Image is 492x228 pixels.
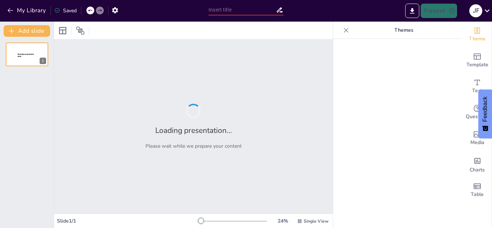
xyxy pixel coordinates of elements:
div: Add charts and graphs [463,151,492,177]
span: Theme [469,35,486,43]
div: 24 % [274,218,291,224]
div: Get real-time input from your audience [463,99,492,125]
div: Add ready made slides [463,48,492,73]
span: Feedback [482,97,488,122]
button: J F [469,4,482,18]
div: J F [469,4,482,17]
span: Sendsteps presentation editor [18,53,34,57]
button: Cannot delete last slide [37,45,46,53]
div: Add images, graphics, shapes or video [463,125,492,151]
div: Change the overall theme [463,22,492,48]
div: Layout [57,25,68,36]
span: Questions [466,113,489,121]
button: Present [421,4,457,18]
div: Saved [54,7,77,14]
p: Themes [352,22,456,39]
span: Table [471,191,484,198]
button: Feedback - Show survey [478,89,492,138]
div: Slide 1 / 1 [57,218,198,224]
div: Add a table [463,177,492,203]
span: Media [470,139,484,147]
button: Duplicate Slide [27,45,36,53]
span: Single View [304,218,328,224]
span: Text [472,87,482,95]
span: Template [466,61,488,69]
input: Insert title [209,5,276,15]
span: Position [76,26,85,35]
div: Add text boxes [463,73,492,99]
button: Add slide [4,25,50,37]
p: Please wait while we prepare your content [146,143,242,149]
span: Charts [470,166,485,174]
button: My Library [5,5,49,16]
h2: Loading presentation... [155,125,232,135]
div: 1 [6,43,48,66]
div: 1 [40,58,46,64]
button: Export to PowerPoint [405,4,419,18]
